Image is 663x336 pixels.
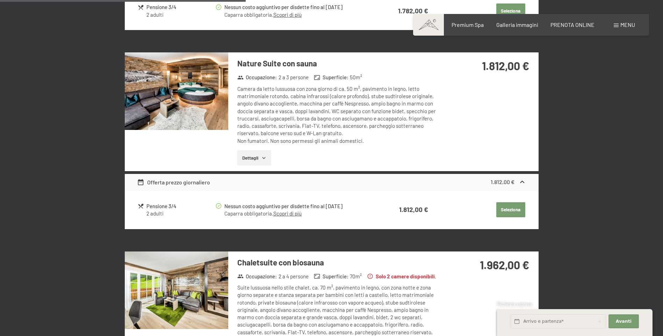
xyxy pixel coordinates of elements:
div: Offerta prezzo giornaliero1.812,00 € [125,174,539,191]
span: 70 m² [350,273,362,280]
div: Pensione 3/4 [146,202,215,210]
div: Caparra obbligatoria. [224,210,370,217]
div: Offerta prezzo giornaliero [137,178,210,187]
div: Caparra obbligatoria. [224,11,370,19]
span: Richiesta express [497,301,532,307]
div: Camera da letto lussuosa con zona giorno di ca. 50 m², pavimento in legno, letto matrimoniale rot... [237,85,445,145]
strong: Superficie : [314,273,348,280]
strong: Occupazione : [237,273,277,280]
strong: Solo 2 camere disponibili. [367,273,436,280]
img: mss_renderimg.php [125,251,228,329]
div: 2 adulti [146,210,215,217]
div: Nessun costo aggiuntivo per disdette fino al [DATE] [224,202,370,210]
a: PRENOTA ONLINE [550,21,594,28]
span: 50 m² [350,74,362,81]
strong: 1.812,00 € [491,178,514,185]
strong: Superficie : [314,74,348,81]
strong: Occupazione : [237,74,277,81]
a: Scopri di più [273,12,302,18]
h3: Chaletsuite con biosauna [237,257,445,268]
h3: Nature Suite con sauna [237,58,445,69]
span: 2 a 3 persone [279,74,309,81]
strong: 1.812,00 € [482,59,529,72]
div: Nessun costo aggiuntivo per disdette fino al [DATE] [224,3,370,11]
span: 2 a 4 persone [279,273,309,280]
strong: 1.782,00 € [398,7,428,15]
a: Premium Spa [452,21,484,28]
div: 2 adulti [146,11,215,19]
button: Seleziona [496,202,525,218]
span: Avanti [616,318,632,324]
button: Dettagli [237,150,271,166]
button: Seleziona [496,3,525,19]
strong: 1.812,00 € [399,205,428,213]
a: Galleria immagini [496,21,538,28]
img: mss_renderimg.php [125,52,228,130]
div: Pensione 3/4 [146,3,215,11]
span: Menu [620,21,635,28]
button: Avanti [608,314,639,329]
a: Scopri di più [273,210,302,217]
strong: 1.962,00 € [480,258,529,271]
